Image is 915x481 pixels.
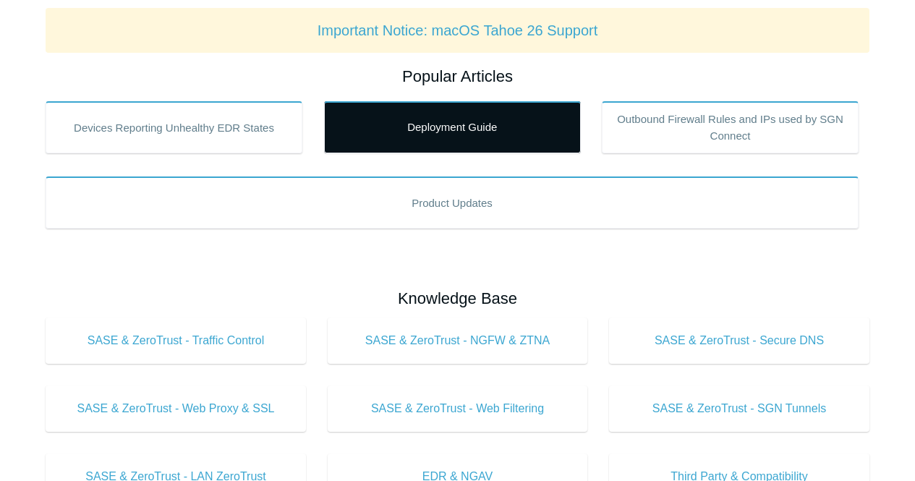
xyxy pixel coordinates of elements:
[46,286,869,310] h2: Knowledge Base
[67,400,284,417] span: SASE & ZeroTrust - Web Proxy & SSL
[349,400,566,417] span: SASE & ZeroTrust - Web Filtering
[328,318,588,364] a: SASE & ZeroTrust - NGFW & ZTNA
[349,332,566,349] span: SASE & ZeroTrust - NGFW & ZTNA
[602,101,859,153] a: Outbound Firewall Rules and IPs used by SGN Connect
[609,386,869,432] a: SASE & ZeroTrust - SGN Tunnels
[328,386,588,432] a: SASE & ZeroTrust - Web Filtering
[46,318,306,364] a: SASE & ZeroTrust - Traffic Control
[67,332,284,349] span: SASE & ZeroTrust - Traffic Control
[46,386,306,432] a: SASE & ZeroTrust - Web Proxy & SSL
[324,101,581,153] a: Deployment Guide
[46,64,869,88] h2: Popular Articles
[631,332,848,349] span: SASE & ZeroTrust - Secure DNS
[46,101,302,153] a: Devices Reporting Unhealthy EDR States
[631,400,848,417] span: SASE & ZeroTrust - SGN Tunnels
[609,318,869,364] a: SASE & ZeroTrust - Secure DNS
[46,176,859,229] a: Product Updates
[318,22,598,38] a: Important Notice: macOS Tahoe 26 Support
